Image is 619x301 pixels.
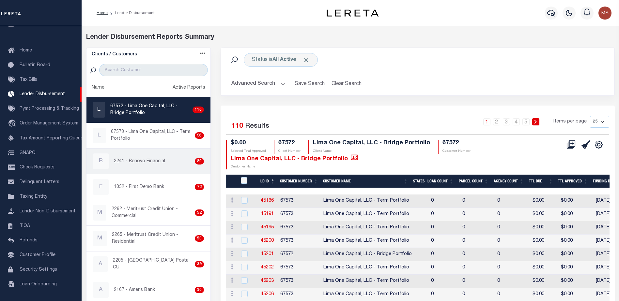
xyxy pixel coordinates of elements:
img: logo-dark.svg [327,9,379,17]
h4: Lima One Capital, LLC - Bridge Portfolio [313,140,430,147]
th: Parcel Count: activate to sort column ascending [456,175,491,188]
td: $0.00 [558,261,593,275]
div: A [93,256,108,272]
td: $0.00 [530,248,558,261]
button: Save Search [291,78,329,90]
div: 80 [195,158,204,165]
span: Click to Remove [303,57,310,64]
td: 0 [460,208,495,221]
td: 0 [460,248,495,261]
td: $0.00 [558,275,593,288]
a: 45203 [261,279,274,283]
div: 30 [195,287,204,293]
li: Lender Disbursement [108,10,155,16]
td: $0.00 [558,235,593,248]
td: Lima One Capital, LLC - Term Portfolio [321,235,414,248]
h4: 67572 [278,140,301,147]
td: Lima One Capital, LLC - Term Portfolio [321,194,414,208]
th: Customer Number: activate to sort column ascending [277,175,320,188]
th: Ttl Due: activate to sort column ascending [526,175,556,188]
td: $0.00 [558,221,593,235]
div: M [93,205,107,221]
a: 3 [503,118,510,125]
th: Customer Name: activate to sort column ascending [320,175,410,188]
td: Lima One Capital, LLC - Term Portfolio [321,275,414,288]
span: Refunds [20,238,38,243]
a: 45191 [261,212,274,216]
span: Lender Non-Disbursement [20,209,76,214]
span: Order Management System [20,121,78,126]
p: Client Number [278,149,301,154]
div: L [93,128,106,143]
a: M2265 - Meritrust Credit Union - Residential50 [86,226,211,251]
td: 0 [428,275,460,288]
td: Lima One Capital, LLC - Bridge Portfolio [321,248,414,261]
p: 1052 - First Demo Bank [114,184,164,191]
div: Active Reports [173,84,205,92]
img: svg+xml;base64,PHN2ZyB4bWxucz0iaHR0cDovL3d3dy53My5vcmcvMjAwMC9zdmciIHBvaW50ZXItZXZlbnRzPSJub25lIi... [598,7,611,20]
td: 67573 [278,221,321,235]
button: Clear Search [329,78,364,90]
th: LDID [237,175,258,188]
a: 1 [483,118,490,125]
div: 52 [195,209,204,216]
b: All Active [272,57,296,63]
p: 2262 - Meritrust Credit Union - Commercial [112,206,192,220]
td: 0 [460,261,495,275]
a: 5 [522,118,530,125]
td: 0 [495,194,530,208]
p: Selected Total Approved [231,149,266,154]
div: 39 [195,261,204,267]
span: Tax Amount Reporting Queue [20,136,83,141]
td: 0 [495,261,530,275]
td: $0.00 [558,208,593,221]
span: Delinquent Letters [20,180,59,184]
td: 0 [428,248,460,261]
div: M [93,231,107,246]
p: Customer Number [442,149,471,154]
h4: 67572 [442,140,471,147]
a: 4 [513,118,520,125]
span: Items per page [553,118,587,125]
span: Tax Bills [20,78,37,82]
span: TIQA [20,223,30,228]
th: LD ID: activate to sort column descending [258,175,277,188]
td: 67573 [278,194,321,208]
td: 0 [495,248,530,261]
td: $0.00 [530,275,558,288]
span: SNAPQ [20,150,36,155]
td: 0 [428,221,460,235]
a: 45195 [261,225,274,230]
span: 110 [231,123,243,130]
th: Loan Count: activate to sort column ascending [425,175,456,188]
a: A2205 - [GEOGRAPHIC_DATA] Postal CU39 [86,251,211,277]
span: Lender Disbursement [20,92,65,96]
span: Customer Profile [20,253,55,257]
td: 0 [495,235,530,248]
p: Customer Name [231,165,358,169]
td: 0 [428,208,460,221]
td: 67573 [278,235,321,248]
div: A [93,282,109,298]
div: Lender Disbursement Reports Summary [86,33,615,42]
label: Results [245,121,269,132]
th: States [410,175,425,188]
td: 67573 [278,275,321,288]
input: Search Customer [99,64,208,76]
span: Check Requests [20,165,54,170]
p: 67572 - Lima One Capital, LLC - Bridge Portfolio [110,103,190,117]
td: 0 [428,261,460,275]
h4: $0.00 [231,140,266,147]
div: Status is [244,53,318,67]
div: 110 [193,107,204,113]
td: $0.00 [530,194,558,208]
h4: Lima One Capital, LLC - Bridge Portfolio [231,154,358,163]
td: 67573 [278,261,321,275]
h5: Clients / Customers [92,52,137,57]
td: 0 [428,194,460,208]
a: R2241 - Renovo Financial80 [86,149,211,174]
p: 2167 - Ameris Bank [114,287,155,294]
button: Advanced Search [231,78,286,90]
a: 2 [493,118,500,125]
a: F1052 - First Demo Bank72 [86,174,211,200]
